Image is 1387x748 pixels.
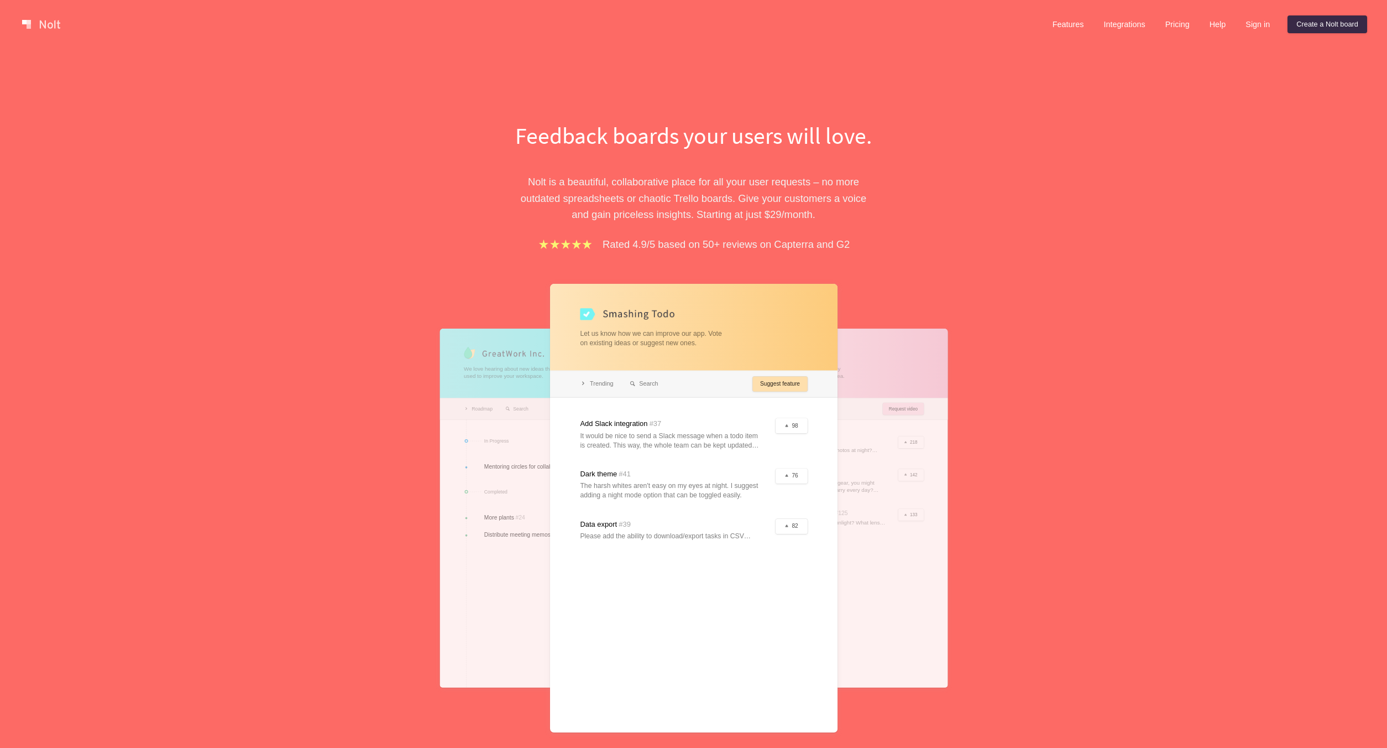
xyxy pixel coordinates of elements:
[603,236,850,252] p: Rated 4.9/5 based on 50+ reviews on Capterra and G2
[503,174,884,222] p: Nolt is a beautiful, collaborative place for all your user requests – no more outdated spreadshee...
[1287,15,1367,33] a: Create a Nolt board
[1237,15,1279,33] a: Sign in
[1044,15,1093,33] a: Features
[1095,15,1154,33] a: Integrations
[537,238,594,251] img: stars.b067e34983.png
[1201,15,1235,33] a: Help
[503,120,884,152] h1: Feedback boards your users will love.
[1156,15,1198,33] a: Pricing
